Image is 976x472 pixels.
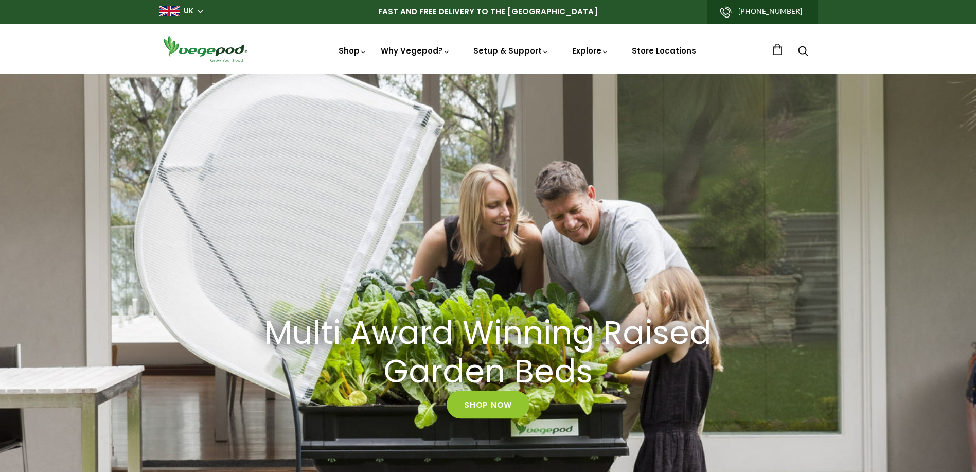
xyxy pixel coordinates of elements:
a: Search [798,47,808,58]
a: Shop [339,45,367,56]
a: UK [184,6,193,16]
a: Shop Now [447,391,529,419]
a: Explore [572,45,609,56]
a: Why Vegepod? [381,45,451,56]
a: Setup & Support [473,45,549,56]
h2: Multi Award Winning Raised Garden Beds [257,314,720,391]
a: Multi Award Winning Raised Garden Beds [244,314,733,391]
img: Vegepod [159,34,252,63]
a: Store Locations [632,45,696,56]
img: gb_large.png [159,6,180,16]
